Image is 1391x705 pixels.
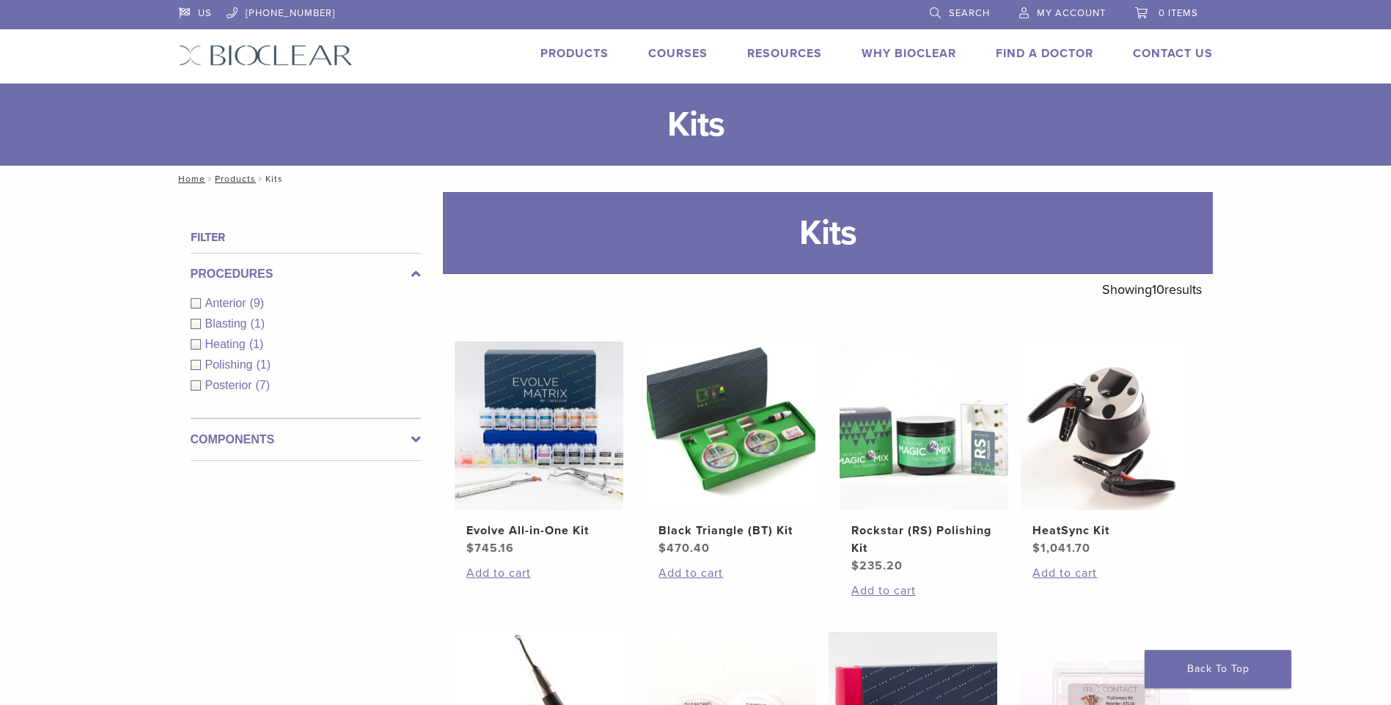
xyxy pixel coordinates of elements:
[191,431,421,449] label: Components
[1152,281,1164,298] span: 10
[1021,342,1189,510] img: HeatSync Kit
[1145,650,1291,688] a: Back To Top
[256,175,265,182] span: /
[205,175,215,182] span: /
[250,317,265,330] span: (1)
[851,522,997,557] h2: Rockstar (RS) Polishing Kit
[949,7,990,19] span: Search
[1020,342,1191,557] a: HeatSync KitHeatSync Kit $1,041.70
[256,379,271,391] span: (7)
[191,229,421,246] h4: Filter
[646,342,817,557] a: Black Triangle (BT) KitBlack Triangle (BT) Kit $470.40
[256,358,271,371] span: (1)
[466,541,514,555] bdi: 745.16
[455,342,623,510] img: Evolve All-in-One Kit
[747,46,822,61] a: Resources
[191,265,421,283] label: Procedures
[1133,46,1213,61] a: Contact Us
[205,338,249,350] span: Heating
[1037,7,1106,19] span: My Account
[443,192,1213,274] h1: Kits
[1032,541,1041,555] span: $
[1102,274,1202,305] p: Showing results
[648,46,708,61] a: Courses
[205,358,257,371] span: Polishing
[179,45,353,66] img: Bioclear
[249,338,264,350] span: (1)
[851,558,903,573] bdi: 235.20
[540,46,609,61] a: Products
[851,558,859,573] span: $
[840,342,1008,510] img: Rockstar (RS) Polishing Kit
[862,46,956,61] a: Why Bioclear
[466,522,612,539] h2: Evolve All-in-One Kit
[205,379,256,391] span: Posterior
[658,541,667,555] span: $
[839,342,1010,575] a: Rockstar (RS) Polishing KitRockstar (RS) Polishing Kit $235.20
[1032,564,1178,582] a: Add to cart: “HeatSync Kit”
[996,46,1093,61] a: Find A Doctor
[466,541,474,555] span: $
[174,174,205,184] a: Home
[168,166,1224,192] nav: Kits
[215,174,256,184] a: Products
[658,541,710,555] bdi: 470.40
[205,317,251,330] span: Blasting
[1159,7,1198,19] span: 0 items
[205,297,250,309] span: Anterior
[1032,541,1090,555] bdi: 1,041.70
[851,582,997,599] a: Add to cart: “Rockstar (RS) Polishing Kit”
[658,522,804,539] h2: Black Triangle (BT) Kit
[658,564,804,582] a: Add to cart: “Black Triangle (BT) Kit”
[647,342,815,510] img: Black Triangle (BT) Kit
[1032,522,1178,539] h2: HeatSync Kit
[466,564,612,582] a: Add to cart: “Evolve All-in-One Kit”
[454,342,625,557] a: Evolve All-in-One KitEvolve All-in-One Kit $745.16
[250,297,265,309] span: (9)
